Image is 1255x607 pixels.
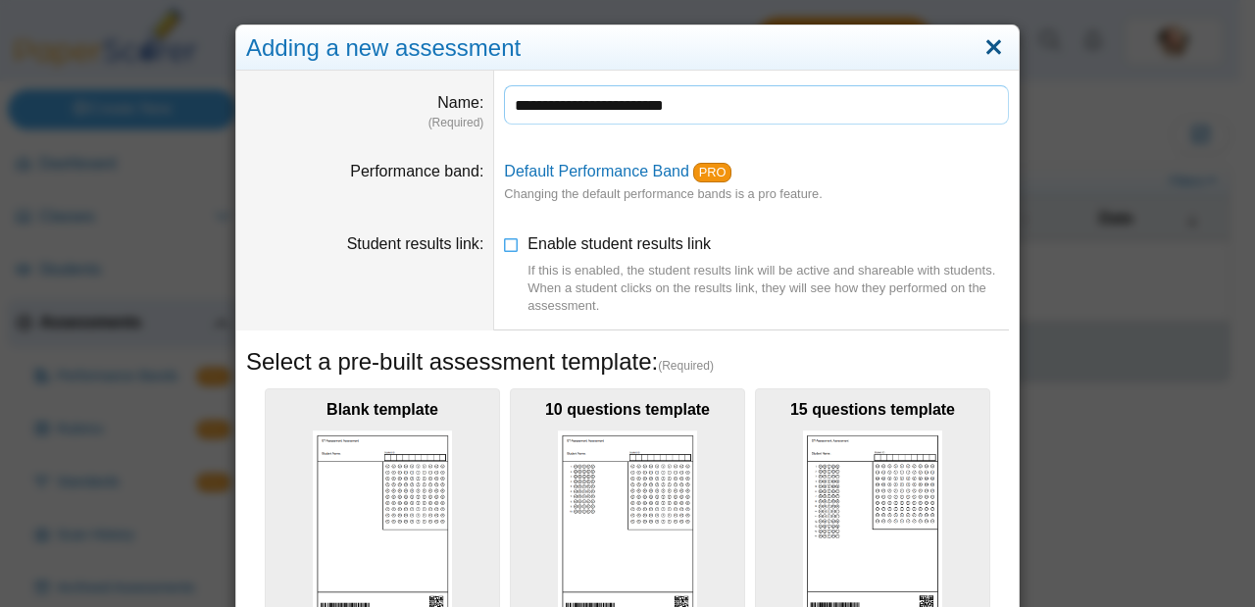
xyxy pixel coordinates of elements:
b: Blank template [326,401,438,418]
label: Student results link [347,235,484,252]
div: Adding a new assessment [236,25,1019,72]
small: Changing the default performance bands is a pro feature. [504,186,822,201]
span: (Required) [658,358,714,375]
dfn: (Required) [246,115,483,131]
a: Default Performance Band [504,163,689,179]
b: 10 questions template [545,401,710,418]
span: Enable student results link [527,235,1009,315]
a: Close [979,31,1009,65]
div: If this is enabled, the student results link will be active and shareable with students. When a s... [527,262,1009,316]
b: 15 questions template [790,401,955,418]
h5: Select a pre-built assessment template: [246,345,1009,379]
a: PRO [693,163,731,182]
label: Performance band [350,163,483,179]
label: Name [437,94,483,111]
